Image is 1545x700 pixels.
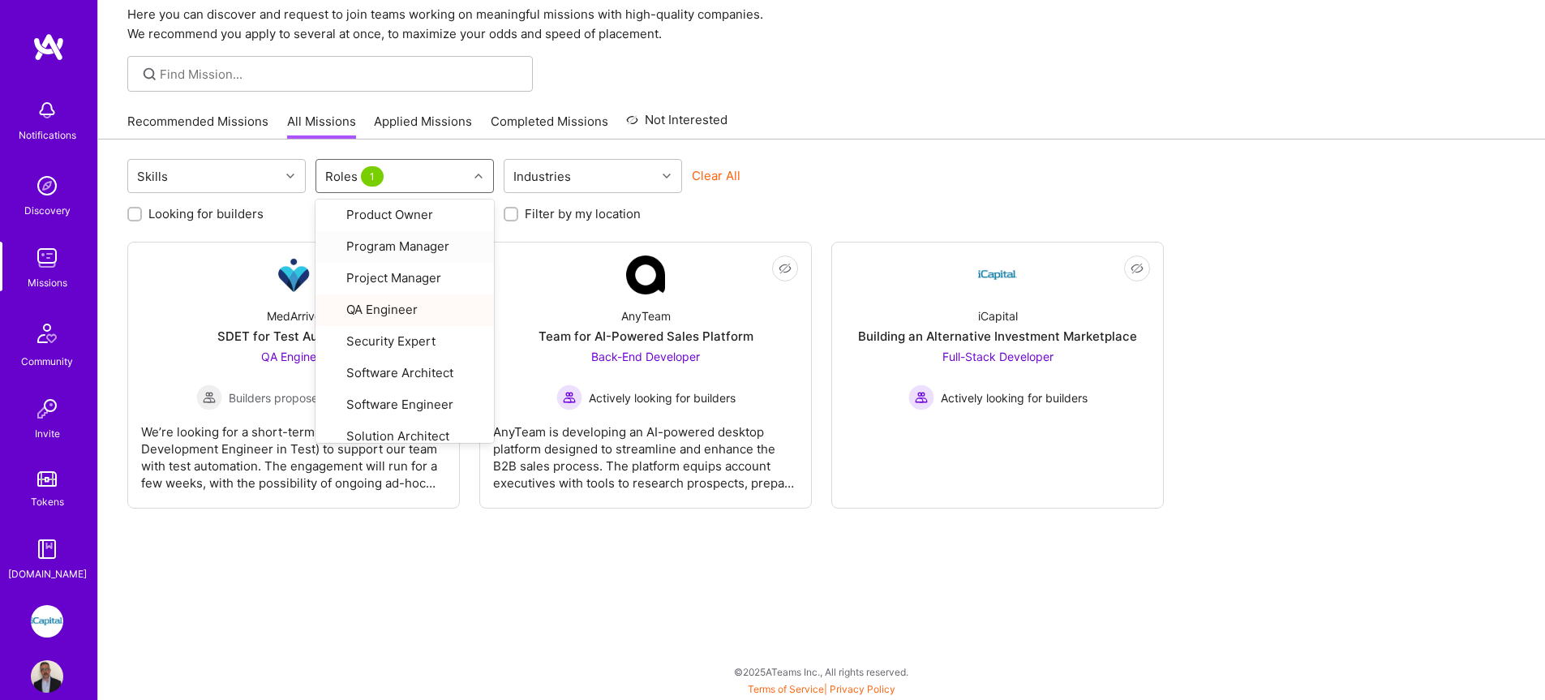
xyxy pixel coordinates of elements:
[148,205,264,222] label: Looking for builders
[141,256,446,495] a: Company LogoMedArriveSDET for Test AutomationQA Engineer Builders proposed to companyBuilders pro...
[325,364,484,383] div: Software Architect
[325,269,484,288] div: Project Manager
[31,660,63,693] img: User Avatar
[31,242,63,274] img: teamwork
[1131,262,1144,275] i: icon EyeClosed
[127,5,1516,44] p: Here you can discover and request to join teams working on meaningful missions with high-quality ...
[692,167,740,184] button: Clear All
[491,113,608,140] a: Completed Missions
[325,206,484,225] div: Product Owner
[27,660,67,693] a: User Avatar
[539,328,753,345] div: Team for AI-Powered Sales Platform
[31,393,63,425] img: Invite
[21,353,73,370] div: Community
[626,256,665,294] img: Company Logo
[24,202,71,219] div: Discovery
[845,256,1150,495] a: Company LogoiCapitalBuilding an Alternative Investment MarketplaceFull-Stack Developer Actively l...
[474,172,483,180] i: icon Chevron
[374,113,472,140] a: Applied Missions
[31,94,63,127] img: bell
[229,389,392,406] span: Builders proposed to company
[261,350,327,363] span: QA Engineer
[19,127,76,144] div: Notifications
[325,238,484,256] div: Program Manager
[287,113,356,140] a: All Missions
[621,307,671,324] div: AnyTeam
[858,328,1137,345] div: Building an Alternative Investment Marketplace
[286,172,294,180] i: icon Chevron
[196,384,222,410] img: Builders proposed to company
[8,565,87,582] div: [DOMAIN_NAME]
[140,65,159,84] i: icon SearchGrey
[28,314,67,353] img: Community
[626,110,727,140] a: Not Interested
[127,113,268,140] a: Recommended Missions
[37,471,57,487] img: tokens
[978,307,1018,324] div: iCapital
[133,165,172,188] div: Skills
[361,166,384,187] span: 1
[97,651,1545,692] div: © 2025 ATeams Inc., All rights reserved.
[556,384,582,410] img: Actively looking for builders
[748,683,895,695] span: |
[27,605,67,638] a: iCapital: Building an Alternative Investment Marketplace
[28,274,67,291] div: Missions
[31,533,63,565] img: guide book
[31,170,63,202] img: discovery
[31,605,63,638] img: iCapital: Building an Alternative Investment Marketplace
[779,262,792,275] i: icon EyeClosed
[141,410,446,492] div: We’re looking for a short-term SDET (Software Development Engineer in Test) to support our team w...
[32,32,65,62] img: logo
[830,683,895,695] a: Privacy Policy
[325,333,484,351] div: Security Expert
[321,165,391,188] div: Roles
[509,165,575,188] div: Industries
[35,425,60,442] div: Invite
[325,427,484,446] div: Solution Architect
[267,307,321,324] div: MedArrive
[325,301,484,320] div: QA Engineer
[748,683,824,695] a: Terms of Service
[31,493,64,510] div: Tokens
[941,389,1088,406] span: Actively looking for builders
[942,350,1054,363] span: Full-Stack Developer
[160,66,521,83] input: Find Mission...
[589,389,736,406] span: Actively looking for builders
[274,256,313,294] img: Company Logo
[325,396,484,414] div: Software Engineer
[663,172,671,180] i: icon Chevron
[493,410,798,492] div: AnyTeam is developing an AI-powered desktop platform designed to streamline and enhance the B2B s...
[493,256,798,495] a: Company LogoAnyTeamTeam for AI-Powered Sales PlatformBack-End Developer Actively looking for buil...
[978,256,1017,294] img: Company Logo
[908,384,934,410] img: Actively looking for builders
[525,205,641,222] label: Filter by my location
[217,328,371,345] div: SDET for Test Automation
[591,350,700,363] span: Back-End Developer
